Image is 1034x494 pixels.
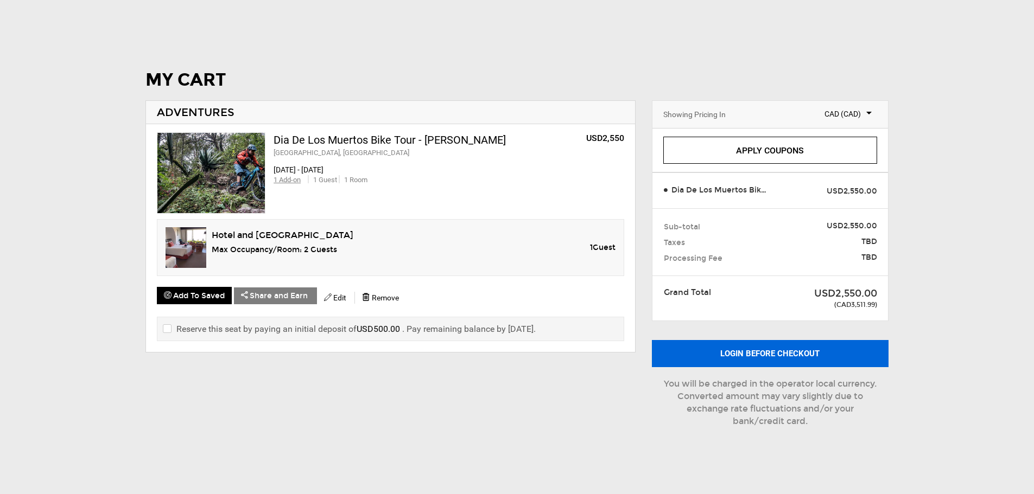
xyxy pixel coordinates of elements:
[212,243,353,256] div: Max Occupancy/Room: 2 Guest
[656,287,751,298] div: Grand Total
[157,287,232,304] button: Add To Saved
[804,106,877,119] span: Select box activate
[308,175,337,185] div: 1 Guest
[145,70,889,89] h1: MY CART
[663,137,877,164] a: Apply Coupons
[590,242,616,253] div: 1
[593,243,616,252] span: Guest
[372,293,399,302] span: Remove
[664,253,722,264] span: Processing Fee
[357,324,400,334] span: USD500.00
[669,185,771,196] span: Dia De Los Muertos Bike Tour - [PERSON_NAME]
[212,227,353,243] div: Hotel and [GEOGRAPHIC_DATA]
[827,186,877,197] span: USD2,550.00
[356,289,407,306] button: Remove
[827,221,877,230] strong: USD2,550.00
[166,227,206,268] img: e2c4d1cf-647d-42f7-9197-ab01abfa3079_344_d1b29f5fe415789feb37f941990a719c_loc_ngl.jpg
[157,133,265,213] img: images
[163,323,536,335] label: Reserve this seat by paying an initial deposit of . Pay remaining balance by [DATE].
[333,245,337,254] span: s
[274,148,519,158] div: [GEOGRAPHIC_DATA], [GEOGRAPHIC_DATA]
[664,222,700,233] span: Sub-total
[274,164,624,175] div: [DATE] - [DATE]
[652,340,889,367] button: Login before checkout
[274,132,519,148] div: Dia De Los Muertos Bike Tour - [PERSON_NAME]
[274,176,301,184] a: 1 Add-on
[759,287,877,301] div: USD2,550.00
[664,378,877,426] span: You will be charged in the operator local currency. Converted amount may vary slightly due to exc...
[809,108,872,119] span: CAD (CAD)
[778,236,877,247] span: TBD
[317,289,353,306] button: Edit
[157,106,624,118] h2: ADVENTURES
[663,109,726,120] div: Showing Pricing In
[664,238,685,248] span: Taxes
[339,175,367,185] div: 1 Room
[778,252,877,263] span: TBD
[586,133,624,143] op: USD2,550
